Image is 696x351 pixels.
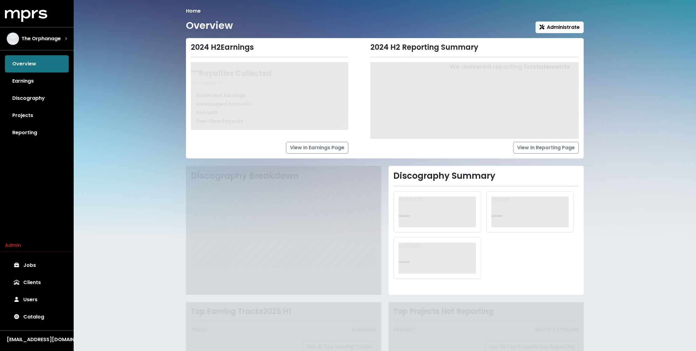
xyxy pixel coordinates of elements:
[186,7,584,15] nav: breadcrumb
[5,291,69,308] a: Users
[186,20,233,31] h1: Overview
[186,7,201,15] li: Home
[539,24,580,31] span: Administrate
[286,142,348,154] a: View In Earnings Page
[5,274,69,291] a: Clients
[5,90,69,107] a: Discography
[191,43,348,52] div: 2024 H2 Earnings
[5,72,69,90] a: Earnings
[7,33,19,45] img: The selected account / producer
[370,43,579,52] div: 2024 H2 Reporting Summary
[21,35,61,42] span: The Orphanage
[5,336,69,344] button: [EMAIL_ADDRESS][DOMAIN_NAME]
[5,308,69,326] a: Catalog
[7,336,67,343] div: [EMAIL_ADDRESS][DOMAIN_NAME]
[513,142,579,154] a: View In Reporting Page
[536,21,584,33] button: Administrate
[5,12,47,19] a: mprs logo
[5,124,69,141] a: Reporting
[393,171,579,181] h2: Discography Summary
[5,257,69,274] a: Jobs
[5,107,69,124] a: Projects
